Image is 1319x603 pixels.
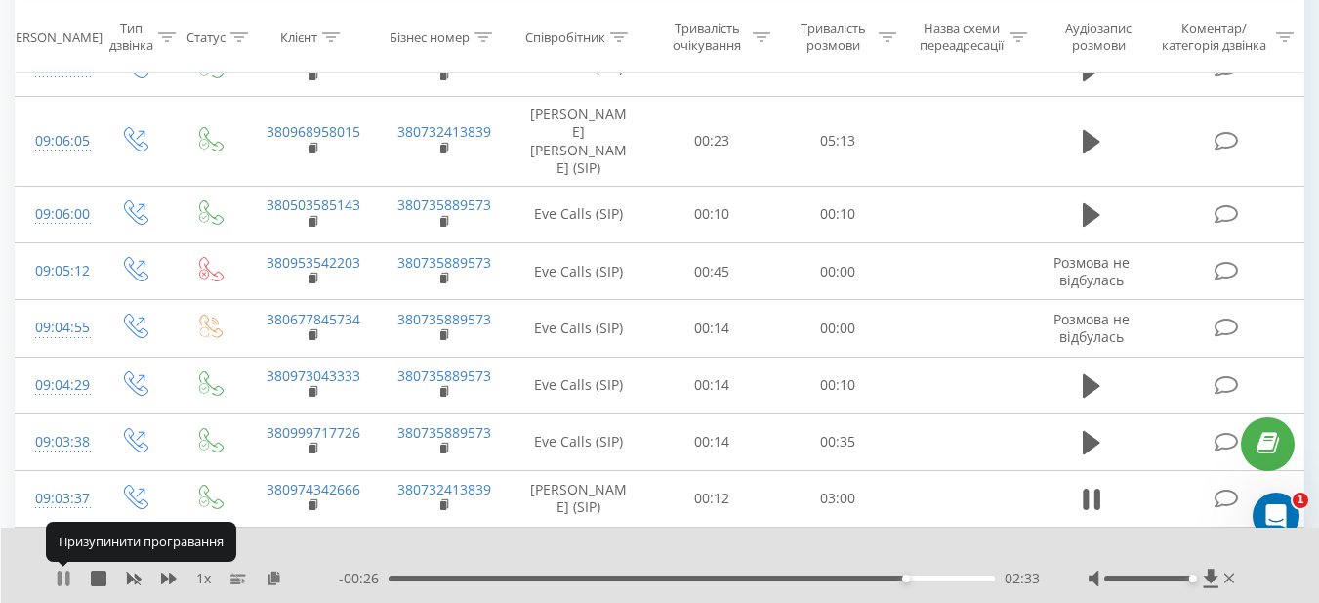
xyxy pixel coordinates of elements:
div: Статус [186,28,226,45]
div: Клієнт [280,28,317,45]
span: 1 x [196,569,211,588]
a: 380974342666 [267,480,360,498]
td: 00:14 [649,413,775,470]
div: 09:03:37 [35,480,76,518]
a: 380735889573 [397,253,491,272]
td: 00:10 [775,186,901,242]
div: [PERSON_NAME] [4,28,103,45]
td: 00:14 [649,357,775,413]
span: Розмова не відбулась [1053,253,1130,289]
td: 03:00 [775,470,901,527]
a: 380735889573 [397,310,491,328]
div: Назва схеми переадресації [919,21,1005,54]
span: 1 [1293,493,1308,508]
td: [PERSON_NAME] (SIP) [509,470,649,527]
div: Тип дзвінка [109,21,153,54]
a: 380735889573 [397,366,491,385]
div: Бізнес номер [390,28,470,45]
a: 380953542203 [267,253,360,272]
div: Тривалість розмови [793,21,874,54]
span: Розмова не відбулась [1053,310,1130,346]
td: Eve Calls (SIP) [509,243,649,300]
td: 00:45 [649,243,775,300]
a: 380973043333 [267,366,360,385]
span: - 00:26 [339,569,389,588]
div: Призупинити програвання [46,522,236,561]
a: 380999717726 [267,423,360,442]
div: 09:04:29 [35,366,76,405]
td: [PERSON_NAME] [PERSON_NAME] (SIP) [509,97,649,187]
td: Eve Calls (SIP) [509,300,649,357]
td: 00:23 [649,97,775,187]
td: 00:12 [649,470,775,527]
div: 09:06:05 [35,122,76,160]
td: Eve Calls (SIP) [509,413,649,470]
a: 380732413839 [397,122,491,141]
iframe: Intercom live chat [1253,493,1299,539]
a: 380735889573 [397,423,491,442]
a: 380735889573 [397,195,491,214]
td: 00:35 [775,413,901,470]
div: Аудіозапис розмови [1050,21,1148,54]
a: 380968958015 [267,122,360,141]
a: 380677845734 [267,310,360,328]
div: 09:03:38 [35,423,76,461]
td: Eve Calls (SIP) [509,357,649,413]
a: 380732413839 [397,480,491,498]
a: 380503585143 [267,195,360,214]
td: 00:14 [649,300,775,357]
td: Eve Calls (SIP) [509,186,649,242]
div: Accessibility label [902,575,910,582]
div: 09:06:00 [35,195,76,234]
td: 05:13 [775,97,901,187]
td: 00:10 [775,357,901,413]
div: Accessibility label [1189,575,1197,582]
td: 00:00 [775,300,901,357]
span: 02:33 [1005,569,1040,588]
div: 09:05:12 [35,252,76,290]
div: Тривалість очікування [667,21,748,54]
td: 00:00 [775,243,901,300]
td: 00:10 [649,186,775,242]
div: 09:04:55 [35,309,76,347]
div: Співробітник [525,28,605,45]
div: Коментар/категорія дзвінка [1157,21,1271,54]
